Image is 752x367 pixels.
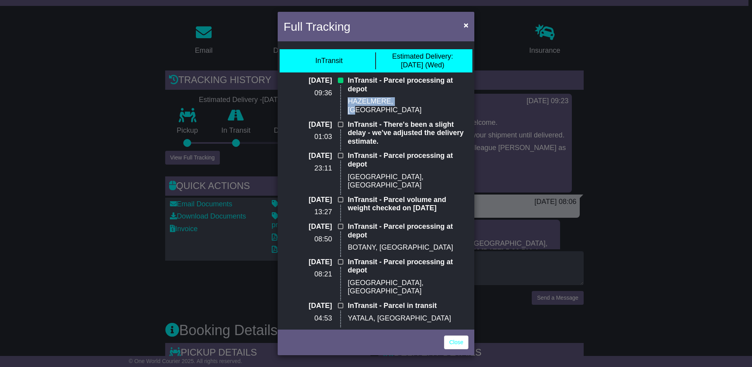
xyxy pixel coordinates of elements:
[284,314,332,323] p: 04:53
[284,164,332,173] p: 23:11
[348,120,468,146] p: InTransit - There's been a slight delay - we've adjusted the delivery estimate.
[284,89,332,98] p: 09:36
[348,222,468,239] p: InTransit - Parcel processing at depot
[284,270,332,279] p: 08:21
[284,208,332,217] p: 13:27
[392,52,453,69] div: [DATE] (Wed)
[348,258,468,275] p: InTransit - Parcel processing at depot
[348,302,468,310] p: InTransit - Parcel in transit
[284,222,332,231] p: [DATE]
[348,243,468,252] p: BOTANY, [GEOGRAPHIC_DATA]
[464,20,468,30] span: ×
[284,258,332,267] p: [DATE]
[348,97,468,114] p: HAZELMERE, [GEOGRAPHIC_DATA]
[284,152,332,160] p: [DATE]
[348,279,468,296] p: [GEOGRAPHIC_DATA], [GEOGRAPHIC_DATA]
[392,52,453,60] span: Estimated Delivery:
[348,173,468,190] p: [GEOGRAPHIC_DATA], [GEOGRAPHIC_DATA]
[284,196,332,204] p: [DATE]
[315,57,343,65] div: InTransit
[444,335,468,349] a: Close
[348,76,468,93] p: InTransit - Parcel processing at depot
[348,152,468,169] p: InTransit - Parcel processing at depot
[348,314,468,323] p: YATALA, [GEOGRAPHIC_DATA]
[348,196,468,213] p: InTransit - Parcel volume and weight checked on [DATE]
[284,76,332,85] p: [DATE]
[284,235,332,244] p: 08:50
[284,133,332,141] p: 01:03
[460,17,472,33] button: Close
[284,302,332,310] p: [DATE]
[284,18,350,35] h4: Full Tracking
[284,120,332,129] p: [DATE]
